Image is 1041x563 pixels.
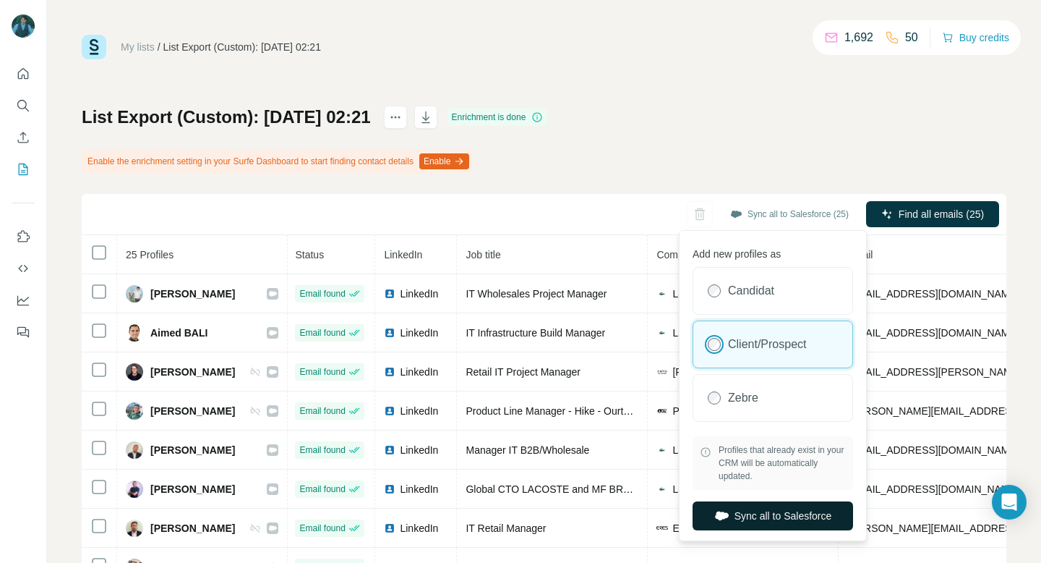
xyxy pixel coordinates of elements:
[466,522,546,534] span: IT Retail Manager
[299,522,345,535] span: Email found
[126,285,143,302] img: Avatar
[466,483,691,495] span: Global CTO LACOSTE and MF BRANDS GROUP
[656,526,668,530] img: company-logo
[150,482,235,496] span: [PERSON_NAME]
[866,201,999,227] button: Find all emails (25)
[447,109,548,126] div: Enrichment is done
[299,483,345,496] span: Email found
[400,365,438,379] span: LinkedIn
[384,327,395,339] img: LinkedIn logo
[295,249,324,261] span: Status
[656,288,668,300] img: company-logo
[384,366,395,378] img: LinkedIn logo
[693,501,853,530] button: Sync all to Salesforce
[384,522,395,534] img: LinkedIn logo
[82,149,472,174] div: Enable the enrichment setting in your Surfe Dashboard to start finding contact details
[847,288,1019,300] span: [EMAIL_ADDRESS][DOMAIN_NAME]
[466,288,607,300] span: IT Wholesales Project Manager
[656,405,668,417] img: company-logo
[126,363,143,381] img: Avatar
[672,521,693,536] span: Eres
[400,521,438,536] span: LinkedIn
[992,485,1027,520] div: Open Intercom Messenger
[728,282,774,300] label: Candidat
[12,224,35,250] button: Use Surfe on LinkedIn
[899,207,984,221] span: Find all emails (25)
[384,405,395,417] img: LinkedIn logo
[82,35,106,59] img: Surfe Logo
[719,444,846,483] span: Profiles that already exist in your CRM will be automatically updated.
[126,249,173,261] span: 25 Profiles
[844,29,873,46] p: 1,692
[942,27,1009,48] button: Buy credits
[158,40,160,54] li: /
[656,327,668,339] img: company-logo
[466,249,500,261] span: Job title
[12,61,35,87] button: Quick start
[82,106,371,129] h1: List Export (Custom): [DATE] 02:21
[400,404,438,418] span: LinkedIn
[466,444,589,456] span: Manager IT B2B/Wholesale
[672,326,708,340] span: Lacoste
[656,444,668,456] img: company-logo
[905,29,918,46] p: 50
[126,402,143,420] img: Avatar
[299,287,345,300] span: Email found
[672,443,708,457] span: Lacoste
[400,326,438,340] span: LinkedIn
[400,443,438,457] span: LinkedIn
[384,249,422,261] span: LinkedIn
[847,327,1019,339] span: [EMAIL_ADDRESS][DOMAIN_NAME]
[656,483,668,495] img: company-logo
[126,481,143,498] img: Avatar
[150,287,235,301] span: [PERSON_NAME]
[150,404,235,418] span: [PERSON_NAME]
[12,255,35,281] button: Use Surfe API
[126,520,143,537] img: Avatar
[163,40,321,54] div: List Export (Custom): [DATE] 02:21
[384,483,395,495] img: LinkedIn logo
[126,324,143,342] img: Avatar
[12,287,35,313] button: Dashboard
[384,288,395,300] img: LinkedIn logo
[299,444,345,457] span: Email found
[12,319,35,345] button: Feedback
[384,444,395,456] img: LinkedIn logo
[299,365,345,378] span: Email found
[12,124,35,151] button: Enrich CSV
[672,365,755,379] span: [PERSON_NAME]
[299,405,345,418] span: Email found
[400,482,438,496] span: LinkedIn
[693,241,853,261] p: Add new profiles as
[672,287,708,301] span: Lacoste
[466,366,580,378] span: Retail IT Project Manager
[150,365,235,379] span: [PERSON_NAME]
[728,336,807,353] label: Client/Prospect
[728,389,758,407] label: Zebre
[150,443,235,457] span: [PERSON_NAME]
[720,203,859,225] button: Sync all to Salesforce (25)
[466,405,776,417] span: Product Line Manager - Hike - Ourtdoor Lifestyle - Bags & Accesories
[466,327,605,339] span: IT Infrastructure Build Manager
[672,482,708,496] span: Lacoste
[299,326,345,339] span: Email found
[656,249,700,261] span: Company
[121,41,155,53] a: My lists
[12,14,35,38] img: Avatar
[847,483,1019,495] span: [EMAIL_ADDRESS][DOMAIN_NAME]
[150,521,235,536] span: [PERSON_NAME]
[847,444,1019,456] span: [EMAIL_ADDRESS][DOMAIN_NAME]
[656,366,668,378] img: company-logo
[12,156,35,182] button: My lists
[384,106,407,129] button: actions
[672,404,782,418] span: Picture Organic Clothing
[126,441,143,459] img: Avatar
[400,287,438,301] span: LinkedIn
[150,326,207,340] span: Aimed BALI
[419,153,469,169] button: Enable
[12,93,35,119] button: Search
